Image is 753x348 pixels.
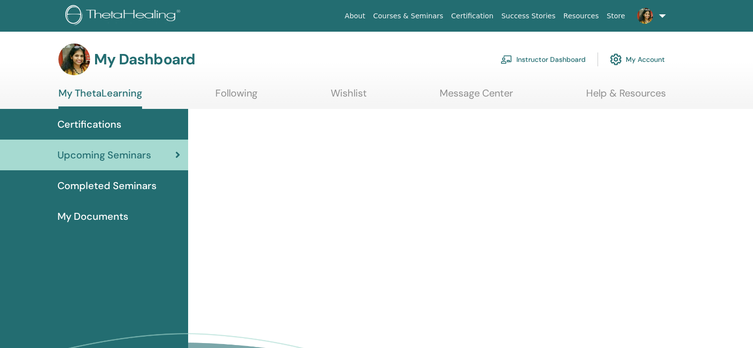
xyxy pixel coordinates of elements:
[57,209,128,224] span: My Documents
[57,148,151,162] span: Upcoming Seminars
[603,7,629,25] a: Store
[58,44,90,75] img: default.jpg
[58,87,142,109] a: My ThetaLearning
[501,55,512,64] img: chalkboard-teacher.svg
[610,51,622,68] img: cog.svg
[215,87,257,106] a: Following
[447,7,497,25] a: Certification
[341,7,369,25] a: About
[57,117,121,132] span: Certifications
[331,87,367,106] a: Wishlist
[498,7,559,25] a: Success Stories
[57,178,156,193] span: Completed Seminars
[559,7,603,25] a: Resources
[369,7,448,25] a: Courses & Seminars
[586,87,666,106] a: Help & Resources
[440,87,513,106] a: Message Center
[501,49,586,70] a: Instructor Dashboard
[94,50,195,68] h3: My Dashboard
[637,8,653,24] img: default.jpg
[65,5,184,27] img: logo.png
[610,49,665,70] a: My Account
